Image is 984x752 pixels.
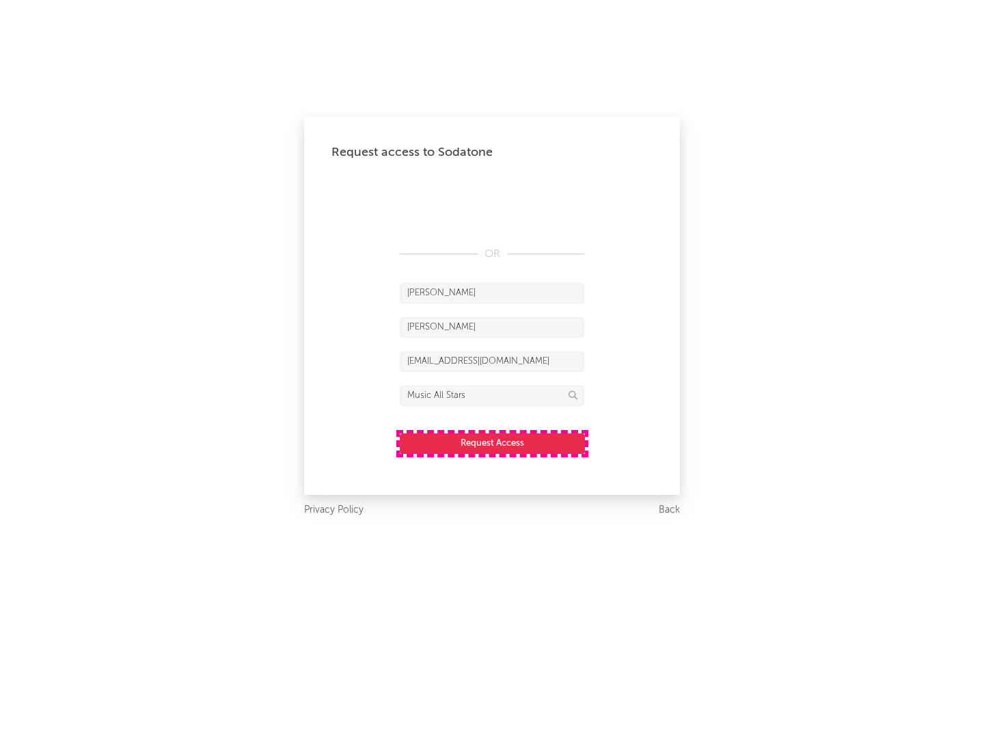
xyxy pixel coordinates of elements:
input: Last Name [400,317,584,338]
div: OR [400,246,584,263]
a: Privacy Policy [304,502,364,519]
input: First Name [400,283,584,304]
div: Request access to Sodatone [331,144,653,161]
button: Request Access [400,433,585,454]
input: Email [400,351,584,372]
input: Division [400,386,584,406]
a: Back [659,502,680,519]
